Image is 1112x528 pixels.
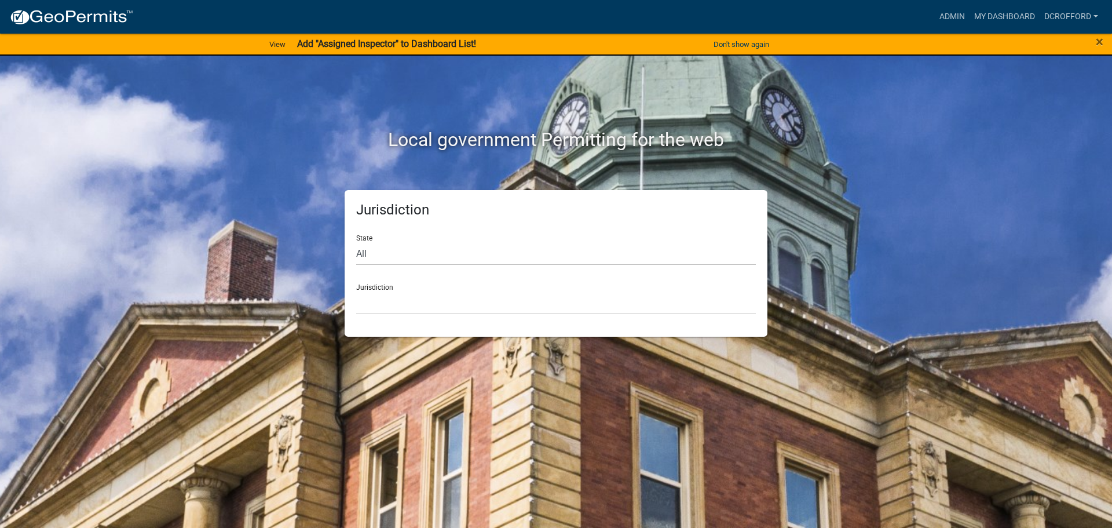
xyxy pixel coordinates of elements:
span: × [1096,34,1103,50]
a: View [265,35,290,54]
h2: Local government Permitting for the web [235,129,877,151]
strong: Add "Assigned Inspector" to Dashboard List! [297,38,476,49]
button: Close [1096,35,1103,49]
a: Admin [935,6,970,28]
h5: Jurisdiction [356,202,756,219]
a: dcrofford [1040,6,1103,28]
button: Don't show again [709,35,774,54]
a: My Dashboard [970,6,1040,28]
